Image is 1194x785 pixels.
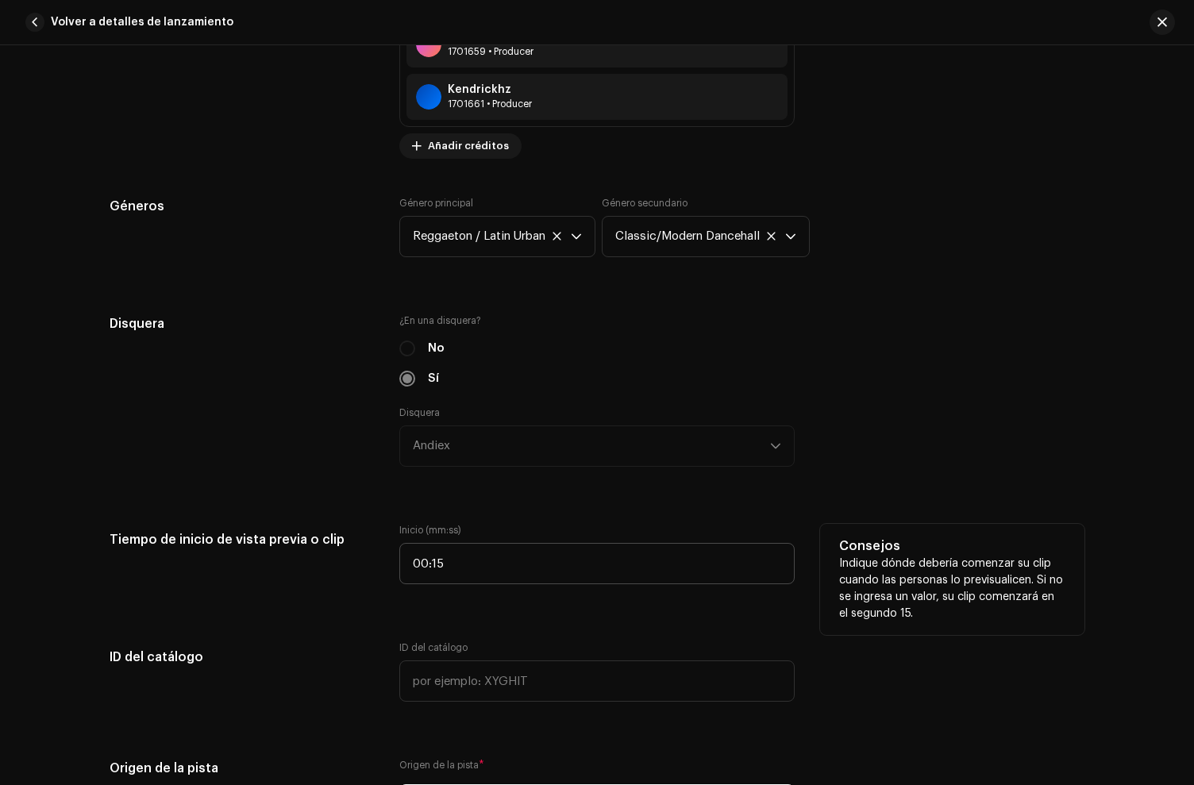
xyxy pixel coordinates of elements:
[448,83,532,96] div: Kendrickhz
[110,314,374,333] h5: Disquera
[839,537,1065,556] h5: Consejos
[399,314,795,327] label: ¿En una disquera?
[428,370,439,387] label: Sí
[399,197,473,210] label: Género principal
[428,340,445,357] label: No
[571,217,582,256] div: dropdown trigger
[399,524,795,537] label: Inicio (mm:ss)
[399,133,522,159] button: Añadir créditos
[615,217,785,256] span: Classic/Modern Dancehall
[399,406,442,419] label: Disquera
[413,217,571,256] span: Reggaeton / Latin Urban
[448,98,532,110] div: Producer
[110,524,374,556] h5: Tiempo de inicio de vista previa o clip
[399,641,468,654] label: ID del catálogo
[399,660,795,702] input: por ejemplo: XYGHIT
[448,45,533,58] div: Producer
[110,197,374,216] h5: Géneros
[602,197,688,210] label: Género secundario
[428,130,509,162] span: Añadir créditos
[399,759,795,772] label: Origen de la pista
[839,556,1065,622] p: Indique dónde debería comenzar su clip cuando las personas lo previsualicen. Si no se ingresa un ...
[110,759,374,778] h5: Origen de la pista
[785,217,796,256] div: dropdown trigger
[399,543,795,584] input: 00:15
[110,641,374,673] h5: ID del catálogo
